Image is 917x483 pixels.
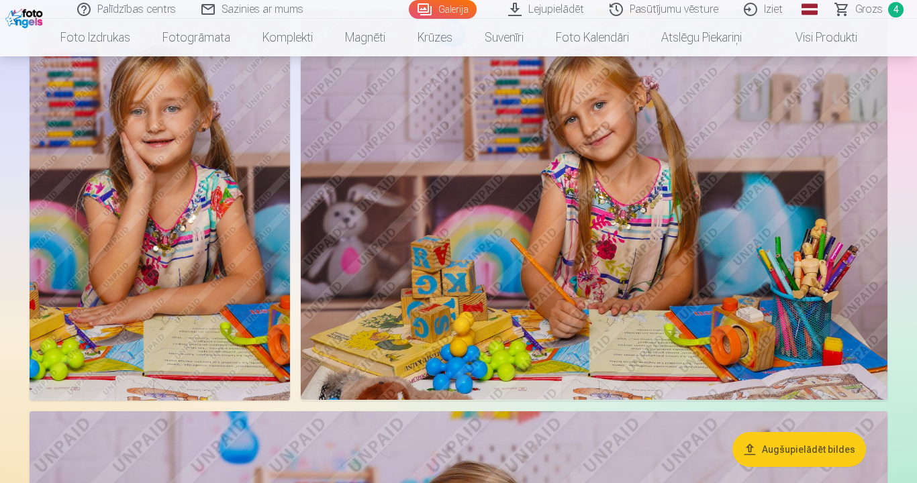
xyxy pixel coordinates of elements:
a: Atslēgu piekariņi [645,19,758,56]
a: Foto kalendāri [540,19,645,56]
a: Komplekti [246,19,329,56]
span: 4 [888,2,904,17]
a: Fotogrāmata [146,19,246,56]
a: Foto izdrukas [44,19,146,56]
span: Grozs [855,1,883,17]
a: Magnēti [329,19,401,56]
button: Augšupielādēt bildes [732,432,866,467]
img: /fa1 [5,5,46,28]
a: Visi produkti [758,19,873,56]
a: Krūzes [401,19,469,56]
a: Suvenīri [469,19,540,56]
